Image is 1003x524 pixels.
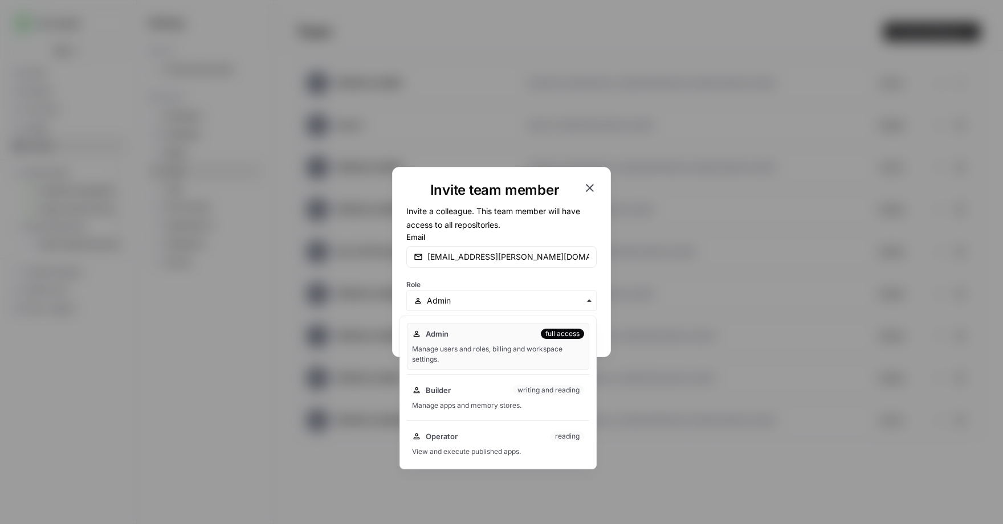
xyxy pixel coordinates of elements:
div: Manage apps and memory stores. [412,400,584,411]
div: reading [551,431,584,441]
span: Admin [426,328,449,339]
input: Admin [427,295,589,306]
h1: Invite team member [406,181,583,199]
span: Operator [426,431,458,442]
div: writing and reading [513,385,584,395]
span: Role [406,280,421,289]
div: View and execute published apps. [412,447,584,457]
label: Email [406,231,597,243]
div: Manage users and roles, billing and workspace settings. [412,344,584,365]
span: Builder [426,384,451,396]
span: Invite a colleague. This team member will have access to all repositories. [406,206,580,230]
input: email@company.com [427,251,589,263]
div: full access [541,329,584,339]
